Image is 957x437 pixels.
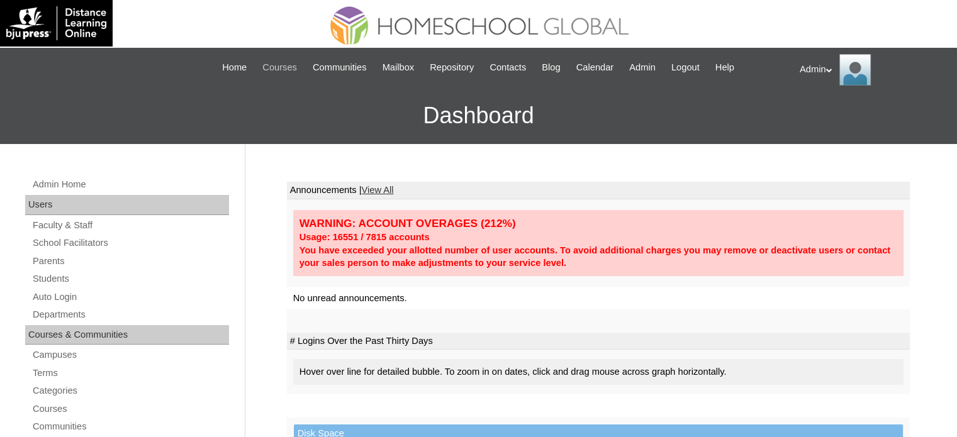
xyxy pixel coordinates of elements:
div: WARNING: ACCOUNT OVERAGES (212%) [299,216,897,231]
a: Communities [306,60,373,75]
h3: Dashboard [6,87,951,144]
a: Categories [31,383,229,399]
a: Admin Home [31,177,229,192]
a: Courses [31,401,229,417]
a: School Facilitators [31,235,229,251]
span: Repository [430,60,474,75]
td: Announcements | [287,182,910,199]
a: Courses [256,60,303,75]
a: Contacts [483,60,532,75]
a: Parents [31,253,229,269]
a: Home [216,60,253,75]
span: Logout [671,60,700,75]
a: Repository [423,60,480,75]
span: Mailbox [383,60,415,75]
a: Blog [535,60,566,75]
a: Campuses [31,347,229,363]
a: Admin [623,60,662,75]
strong: Usage: 16551 / 7815 accounts [299,232,430,242]
span: Blog [542,60,560,75]
td: # Logins Over the Past Thirty Days [287,333,910,350]
div: Hover over line for detailed bubble. To zoom in on dates, click and drag mouse across graph horiz... [293,359,904,385]
a: Departments [31,307,229,323]
a: Calendar [570,60,620,75]
a: Auto Login [31,289,229,305]
div: You have exceeded your allotted number of user accounts. To avoid additional charges you may remo... [299,244,897,270]
span: Home [222,60,247,75]
div: Courses & Communities [25,325,229,345]
a: Terms [31,365,229,381]
a: View All [361,185,393,195]
div: Admin [800,54,944,86]
a: Faculty & Staff [31,218,229,233]
span: Help [715,60,734,75]
a: Mailbox [376,60,421,75]
td: No unread announcements. [287,287,910,310]
span: Contacts [490,60,526,75]
span: Admin [629,60,656,75]
a: Students [31,271,229,287]
a: Help [709,60,741,75]
img: logo-white.png [6,6,106,40]
a: Communities [31,419,229,434]
img: Admin Homeschool Global [839,54,871,86]
a: Logout [665,60,706,75]
span: Calendar [576,60,613,75]
span: Courses [262,60,297,75]
span: Communities [313,60,367,75]
div: Users [25,195,229,215]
